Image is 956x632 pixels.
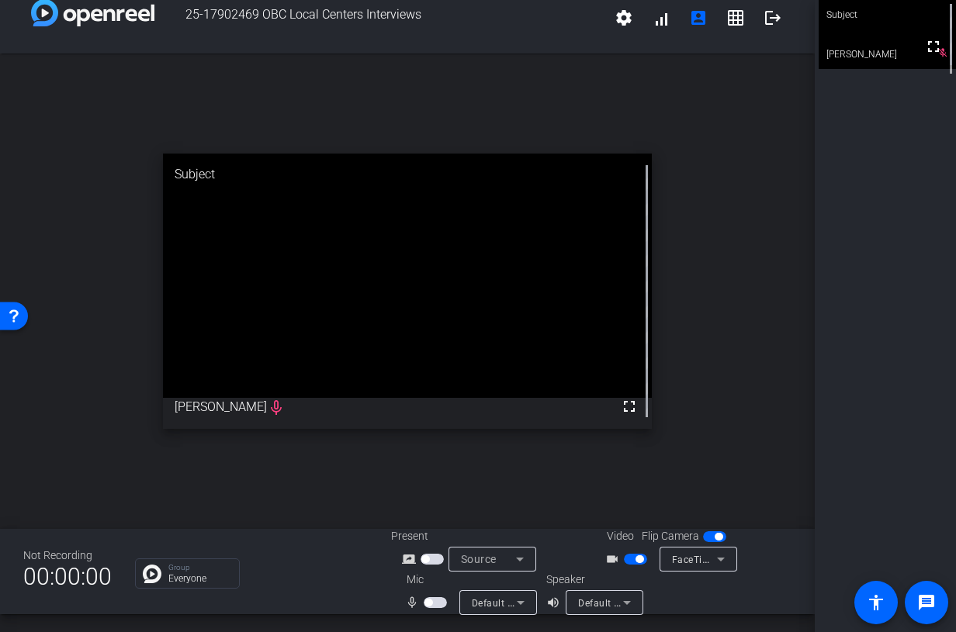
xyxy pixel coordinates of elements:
div: Mic [391,572,546,588]
p: Group [168,564,231,572]
div: Present [391,528,546,544]
mat-icon: fullscreen [620,397,639,416]
mat-icon: accessibility [867,593,885,612]
span: Default - External Headphones (Built-in) [578,596,758,609]
mat-icon: mic_none [405,593,424,612]
span: Default - External Microphone (Built-in) [472,596,648,609]
mat-icon: volume_up [546,593,565,612]
mat-icon: message [917,593,936,612]
mat-icon: fullscreen [924,37,943,56]
mat-icon: videocam_outline [605,550,624,568]
span: Source [461,553,497,565]
mat-icon: screen_share_outline [402,550,421,568]
mat-icon: grid_on [726,9,745,27]
span: FaceTime HD Camera (3A71:F4B5) [672,553,831,565]
span: Flip Camera [642,528,699,544]
mat-icon: logout [764,9,782,27]
p: Everyone [168,574,231,583]
img: Chat Icon [143,565,161,583]
div: Speaker [546,572,639,588]
span: 00:00:00 [23,558,112,596]
mat-icon: account_box [689,9,708,27]
mat-icon: settings [615,9,633,27]
span: Video [607,528,634,544]
div: Subject [163,154,652,195]
div: Not Recording [23,547,112,564]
